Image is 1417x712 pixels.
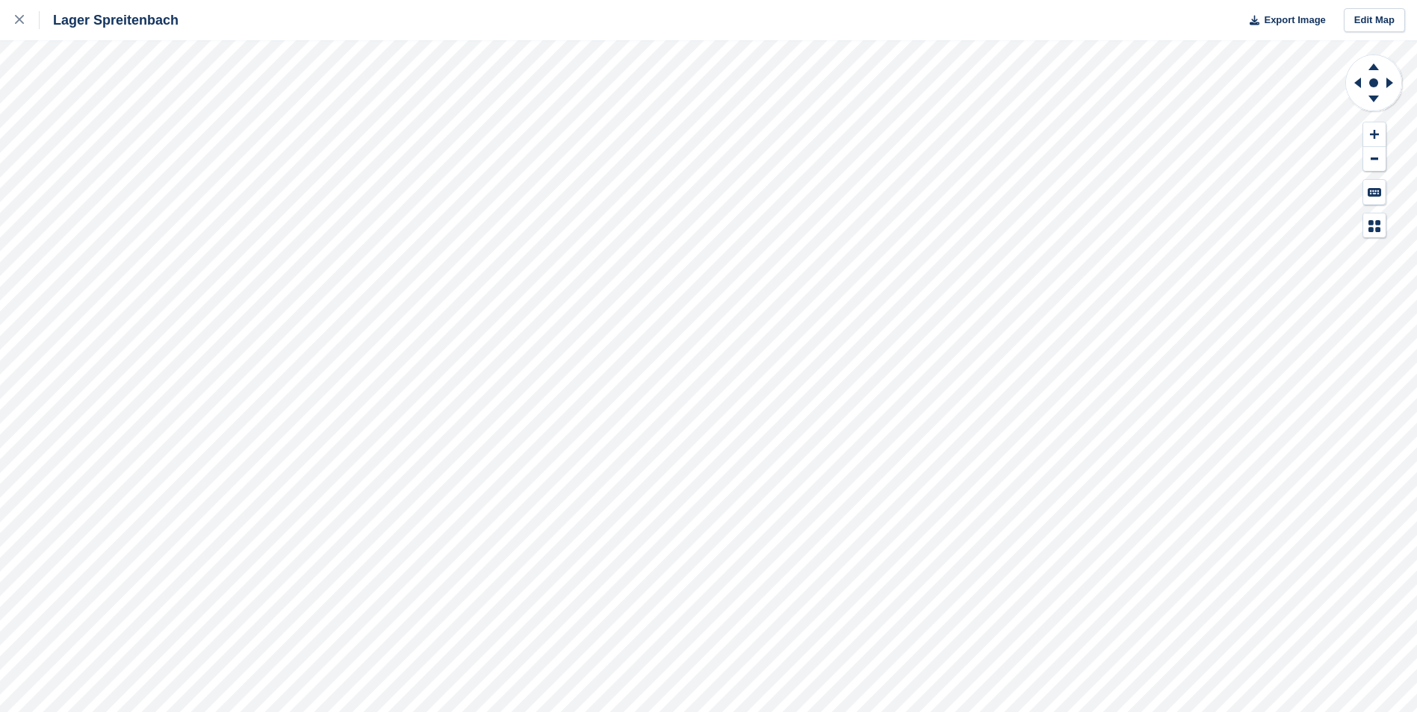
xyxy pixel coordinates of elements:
button: Zoom In [1363,122,1386,147]
button: Zoom Out [1363,147,1386,172]
button: Map Legend [1363,213,1386,238]
span: Export Image [1264,13,1325,28]
a: Edit Map [1344,8,1405,33]
button: Keyboard Shortcuts [1363,180,1386,204]
div: Lager Spreitenbach [40,11,179,29]
button: Export Image [1241,8,1326,33]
